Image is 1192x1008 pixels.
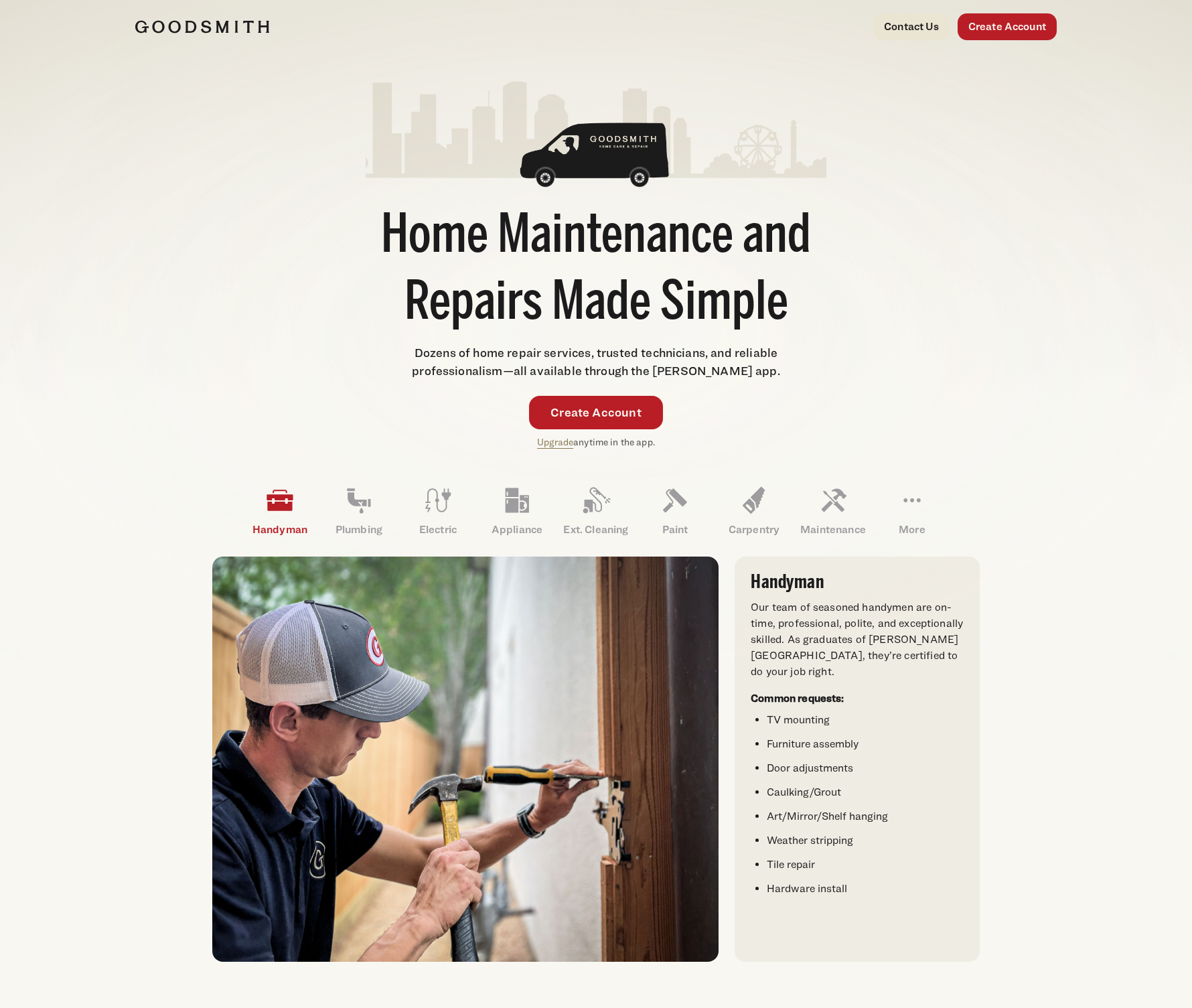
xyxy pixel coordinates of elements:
[767,712,964,728] li: TV mounting
[398,522,477,538] p: Electric
[715,522,794,538] p: Carpentry
[212,557,719,962] img: A handyman in a cap and polo shirt using a hammer to work on a door frame.
[958,13,1057,40] a: Create Account
[715,476,794,546] a: Carpentry
[767,833,964,849] li: Weather stripping
[135,20,269,33] img: Goodsmith
[751,692,844,705] strong: Common requests:
[767,760,964,776] li: Door adjustments
[751,573,964,591] h3: Handyman
[873,476,952,546] a: More
[556,476,636,546] a: Ext. Cleaning
[319,476,398,546] a: Plumbing
[767,857,964,873] li: Tile repair
[636,522,715,538] p: Paint
[366,204,826,338] h1: Home Maintenance and Repairs Made Simple
[477,522,556,538] p: Appliance
[767,784,964,800] li: Caulking/Grout
[240,476,319,546] a: Handyman
[537,436,573,447] a: Upgrade
[873,522,952,538] p: More
[412,346,780,378] span: Dozens of home repair services, trusted technicians, and reliable professionalism—all available t...
[636,476,715,546] a: Paint
[873,13,950,40] a: Contact Us
[794,476,873,546] a: Maintenance
[767,736,964,752] li: Furniture assembly
[240,522,319,538] p: Handyman
[319,522,398,538] p: Plumbing
[537,435,655,450] p: anytime in the app.
[794,522,873,538] p: Maintenance
[767,808,964,824] li: Art/Mirror/Shelf hanging
[556,522,636,538] p: Ext. Cleaning
[751,599,964,680] p: Our team of seasoned handymen are on-time, professional, polite, and exceptionally skilled. As gr...
[398,476,477,546] a: Electric
[529,396,663,429] a: Create Account
[477,476,556,546] a: Appliance
[767,881,964,897] li: Hardware install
